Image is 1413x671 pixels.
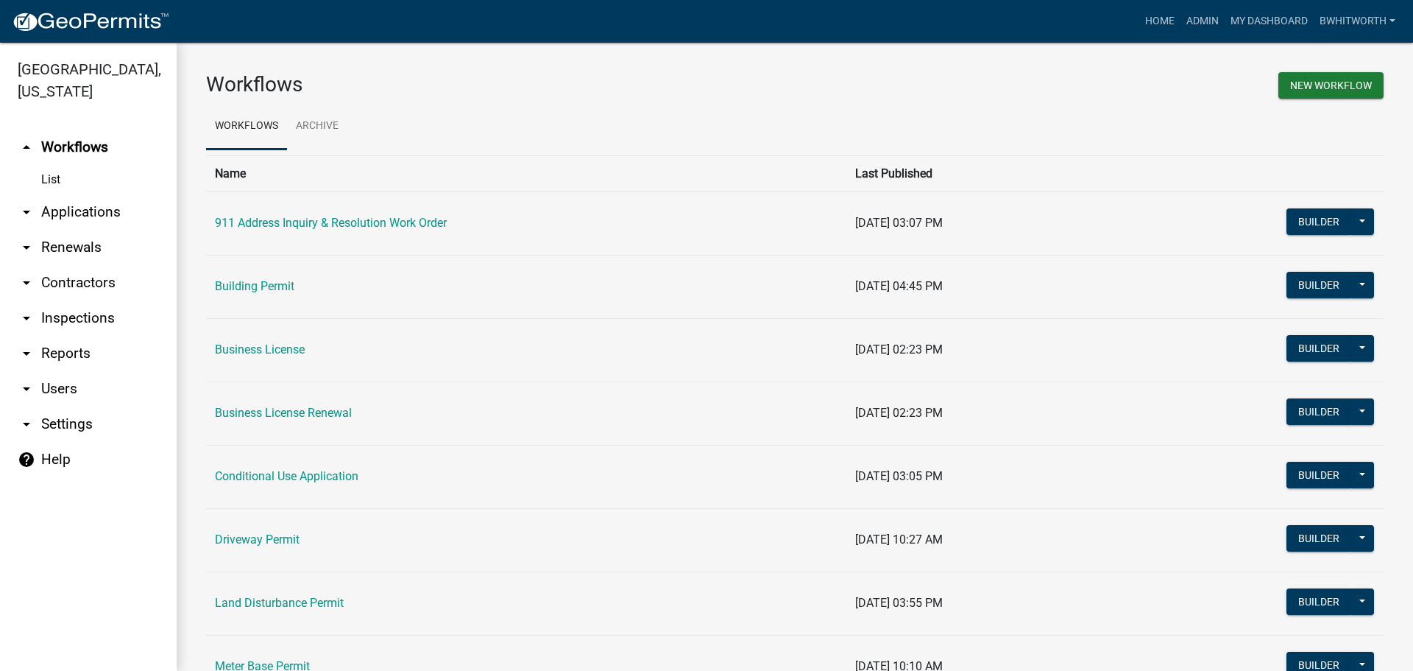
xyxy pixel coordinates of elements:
i: arrow_drop_down [18,345,35,362]
th: Name [206,155,846,192]
span: [DATE] 02:23 PM [855,406,943,420]
a: Home [1139,7,1180,35]
a: Business License [215,342,305,356]
button: Builder [1286,525,1351,552]
button: Builder [1286,462,1351,488]
i: arrow_drop_down [18,274,35,292]
span: [DATE] 04:45 PM [855,279,943,293]
a: Building Permit [215,279,294,293]
button: New Workflow [1278,72,1384,99]
i: arrow_drop_down [18,239,35,256]
button: Builder [1286,398,1351,425]
a: Admin [1180,7,1225,35]
a: 911 Address Inquiry & Resolution Work Order [215,216,447,230]
i: arrow_drop_down [18,380,35,398]
i: arrow_drop_down [18,203,35,221]
a: Land Disturbance Permit [215,596,344,610]
i: arrow_drop_down [18,309,35,327]
i: arrow_drop_up [18,138,35,156]
button: Builder [1286,208,1351,235]
a: Workflows [206,103,287,150]
span: [DATE] 02:23 PM [855,342,943,356]
a: Business License Renewal [215,406,352,420]
th: Last Published [846,155,1113,192]
span: [DATE] 03:05 PM [855,469,943,483]
a: BWhitworth [1314,7,1401,35]
span: [DATE] 03:07 PM [855,216,943,230]
button: Builder [1286,272,1351,298]
i: help [18,451,35,468]
a: Driveway Permit [215,533,300,547]
a: Archive [287,103,347,150]
span: [DATE] 10:27 AM [855,533,943,547]
button: Builder [1286,335,1351,362]
i: arrow_drop_down [18,415,35,433]
a: Conditional Use Application [215,469,358,483]
button: Builder [1286,589,1351,615]
span: [DATE] 03:55 PM [855,596,943,610]
h3: Workflows [206,72,784,97]
a: My Dashboard [1225,7,1314,35]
